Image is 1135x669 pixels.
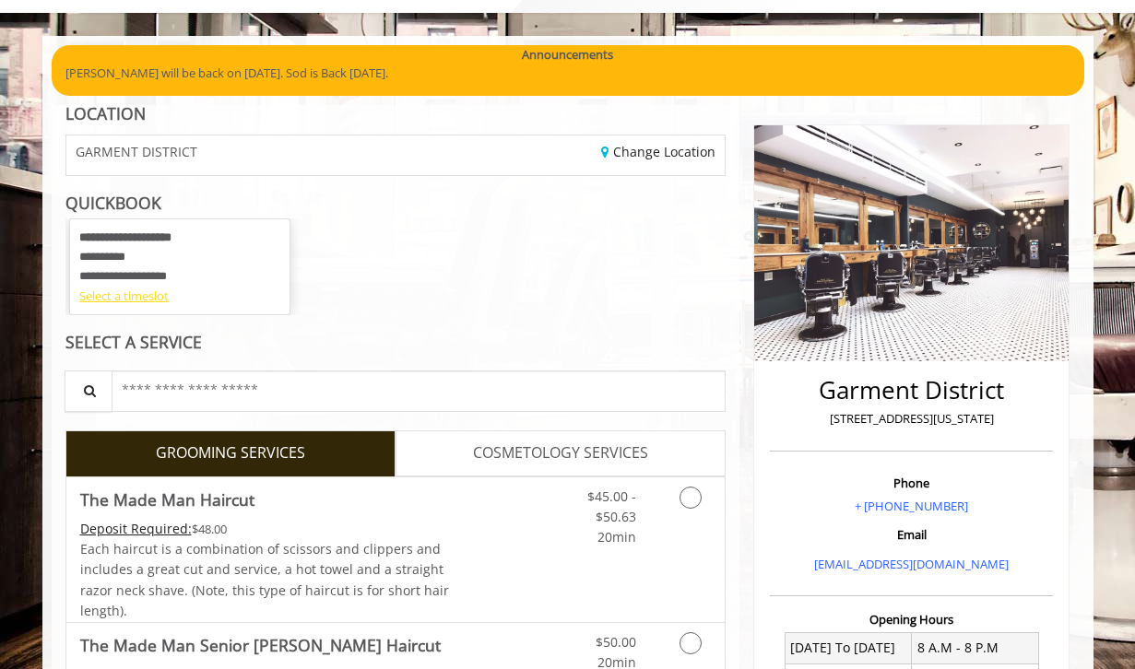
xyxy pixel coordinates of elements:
[597,528,636,546] span: 20min
[774,409,1048,428] p: [STREET_ADDRESS][US_STATE]
[601,143,715,160] a: Change Location
[814,556,1009,572] a: [EMAIL_ADDRESS][DOMAIN_NAME]
[156,441,305,465] span: GROOMING SERVICES
[774,476,1048,489] h3: Phone
[65,192,161,214] b: QUICKBOOK
[79,287,280,306] div: Select a timeslot
[65,64,1070,83] p: [PERSON_NAME] will be back on [DATE]. Sod is Back [DATE].
[65,370,112,412] button: Service Search
[80,520,192,537] span: This service needs some Advance to be paid before we block your appointment
[770,613,1053,626] h3: Opening Hours
[65,102,146,124] b: LOCATION
[76,145,197,158] span: GARMENT DISTRICT
[522,45,613,65] b: Announcements
[855,498,968,514] a: + [PHONE_NUMBER]
[596,633,636,651] span: $50.00
[774,528,1048,541] h3: Email
[774,377,1048,404] h2: Garment District
[65,334,727,351] div: SELECT A SERVICE
[785,632,912,663] td: [DATE] To [DATE]
[912,632,1039,663] td: 8 A.M - 8 P.M
[80,632,441,658] b: The Made Man Senior [PERSON_NAME] Haircut
[80,540,449,619] span: Each haircut is a combination of scissors and clippers and includes a great cut and service, a ho...
[473,441,648,465] span: COSMETOLOGY SERVICES
[587,487,636,525] span: $45.00 - $50.63
[80,487,254,512] b: The Made Man Haircut
[80,519,451,539] div: $48.00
